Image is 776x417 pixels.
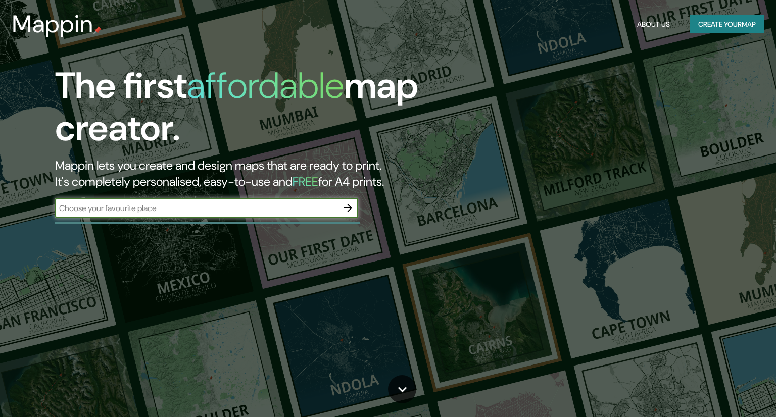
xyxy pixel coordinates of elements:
[690,15,764,34] button: Create yourmap
[55,65,443,158] h1: The first map creator.
[12,10,93,38] h3: Mappin
[55,202,338,214] input: Choose your favourite place
[293,174,318,189] h5: FREE
[93,26,102,34] img: mappin-pin
[633,15,674,34] button: About Us
[187,62,344,109] h1: affordable
[55,158,443,190] h2: Mappin lets you create and design maps that are ready to print. It's completely personalised, eas...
